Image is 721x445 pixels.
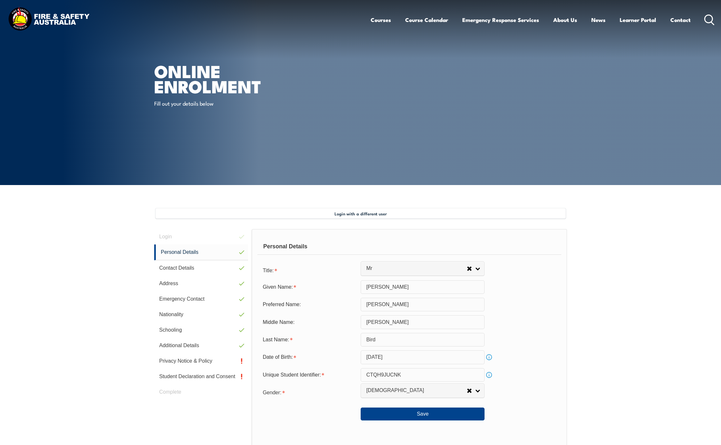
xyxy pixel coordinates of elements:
[405,11,448,28] a: Course Calendar
[591,11,606,28] a: News
[263,390,281,395] span: Gender:
[257,281,361,293] div: Given Name is required.
[366,387,467,394] span: [DEMOGRAPHIC_DATA]
[154,369,248,384] a: Student Declaration and Consent
[371,11,391,28] a: Courses
[361,408,485,420] button: Save
[361,350,485,364] input: Select Date...
[553,11,577,28] a: About Us
[154,244,248,260] a: Personal Details
[154,63,314,93] h1: Online Enrolment
[257,239,561,255] div: Personal Details
[154,276,248,291] a: Address
[154,99,272,107] p: Fill out your details below
[366,265,467,272] span: Mr
[485,353,494,362] a: Info
[257,369,361,381] div: Unique Student Identifier is required.
[257,316,361,328] div: Middle Name:
[154,260,248,276] a: Contact Details
[154,307,248,322] a: Nationality
[670,11,691,28] a: Contact
[154,322,248,338] a: Schooling
[257,264,361,276] div: Title is required.
[263,268,274,273] span: Title:
[462,11,539,28] a: Emergency Response Services
[361,368,485,382] input: 10 Characters no 1, 0, O or I
[620,11,656,28] a: Learner Portal
[257,334,361,346] div: Last Name is required.
[257,351,361,363] div: Date of Birth is required.
[154,338,248,353] a: Additional Details
[335,211,387,216] span: Login with a different user
[257,298,361,311] div: Preferred Name:
[154,291,248,307] a: Emergency Contact
[257,386,361,398] div: Gender is required.
[154,353,248,369] a: Privacy Notice & Policy
[485,370,494,379] a: Info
